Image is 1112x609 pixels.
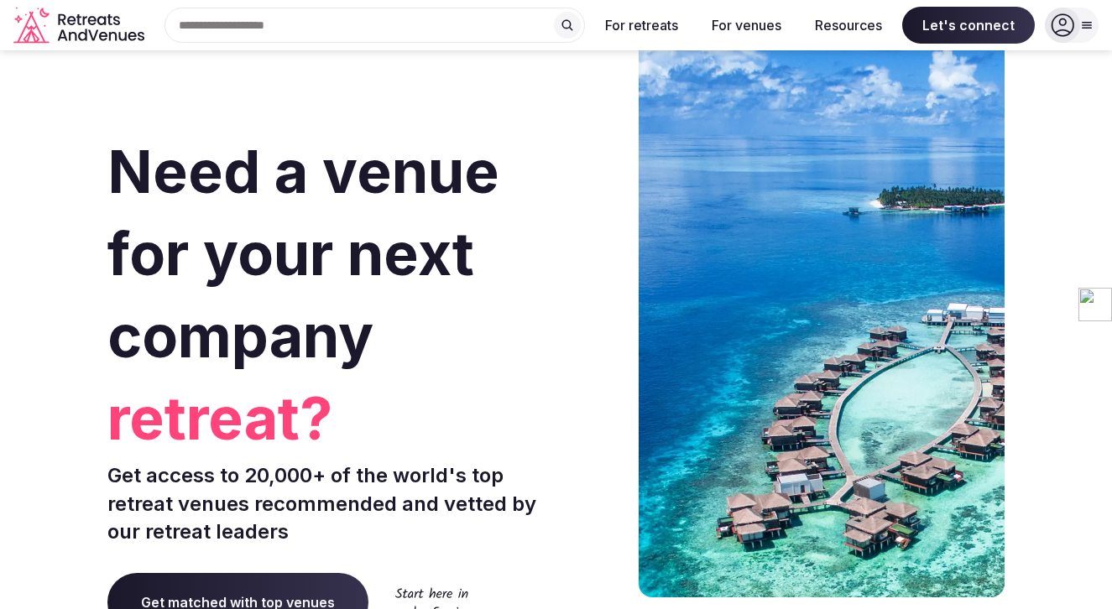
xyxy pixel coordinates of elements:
img: logo.png [1078,288,1112,321]
svg: Retreats and Venues company logo [13,7,148,44]
span: Need a venue for your next company [107,136,499,372]
a: Visit the homepage [13,7,148,44]
button: For retreats [592,7,692,44]
button: For venues [698,7,795,44]
span: retreat? [107,377,550,460]
p: Get access to 20,000+ of the world's top retreat venues recommended and vetted by our retreat lea... [107,461,550,546]
button: Resources [801,7,895,44]
span: Let's connect [902,7,1035,44]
